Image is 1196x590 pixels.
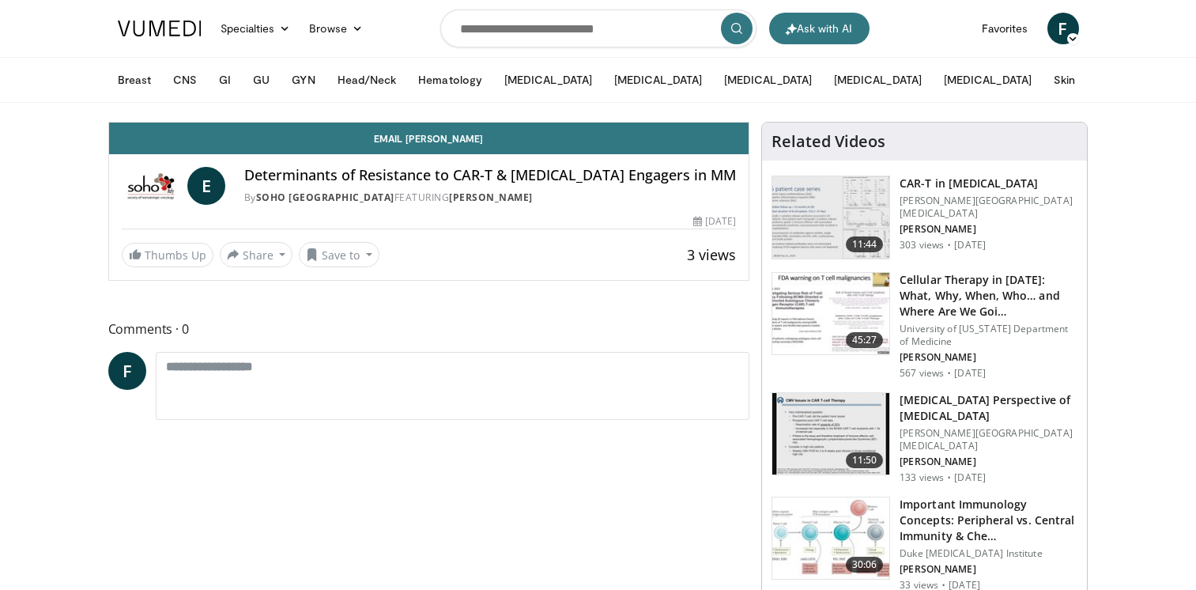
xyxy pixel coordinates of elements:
img: SOHO Italy [122,167,181,205]
h4: Determinants of Resistance to CAR-T & [MEDICAL_DATA] Engagers in MM [244,167,737,184]
p: 567 views [900,367,944,380]
button: [MEDICAL_DATA] [934,64,1041,96]
div: · [947,367,951,380]
div: By FEATURING [244,191,737,205]
button: [MEDICAL_DATA] [605,64,711,96]
span: Comments 0 [108,319,750,339]
a: E [187,167,225,205]
p: [PERSON_NAME][GEOGRAPHIC_DATA][MEDICAL_DATA] [900,195,1077,220]
div: · [947,239,951,252]
button: Save to [299,242,379,267]
img: 12a36015-79c8-437e-a55d-3504d1acd093.150x105_q85_crop-smart_upscale.jpg [772,273,889,355]
img: 34978e98-b10a-4fa7-b15c-d2cd45afc263.150x105_q85_crop-smart_upscale.jpg [772,176,889,259]
p: [PERSON_NAME] [900,223,1077,236]
a: 11:44 CAR-T in [MEDICAL_DATA] [PERSON_NAME][GEOGRAPHIC_DATA][MEDICAL_DATA] [PERSON_NAME] 303 view... [772,176,1077,259]
button: GYN [282,64,324,96]
button: Skin [1044,64,1085,96]
button: Share [220,242,293,267]
img: 11cb5759-532e-4ec4-a7b7-916f5ea17b9f.150x105_q85_crop-smart_upscale.jpg [772,393,889,475]
span: 11:50 [846,452,884,468]
h3: Cellular Therapy in [DATE]: What, Why, When, Who… and Where Are We Goi… [900,272,1077,320]
span: 30:06 [846,557,884,573]
input: Search topics, interventions [440,9,756,47]
a: Specialties [211,13,300,44]
button: Head/Neck [328,64,406,96]
button: GU [243,64,279,96]
h4: Related Videos [772,132,885,151]
p: University of [US_STATE] Department of Medicine [900,323,1077,348]
a: Browse [300,13,372,44]
p: [DATE] [954,239,986,252]
p: [DATE] [954,471,986,484]
button: GI [209,64,240,96]
p: [PERSON_NAME] [900,456,1077,468]
p: 303 views [900,239,944,252]
a: 45:27 Cellular Therapy in [DATE]: What, Why, When, Who… and Where Are We Goi… University of [US_S... [772,272,1077,380]
a: 11:50 [MEDICAL_DATA] Perspective of [MEDICAL_DATA] [PERSON_NAME][GEOGRAPHIC_DATA][MEDICAL_DATA] [... [772,392,1077,484]
button: [MEDICAL_DATA] [715,64,821,96]
a: F [1047,13,1079,44]
img: VuMedi Logo [118,21,202,36]
span: 3 views [687,245,736,264]
button: CNS [164,64,206,96]
a: F [108,352,146,390]
span: 45:27 [846,332,884,348]
button: Ask with AI [769,13,870,44]
div: [DATE] [693,214,736,229]
button: [MEDICAL_DATA] [495,64,602,96]
button: [MEDICAL_DATA] [824,64,931,96]
h3: [MEDICAL_DATA] Perspective of [MEDICAL_DATA] [900,392,1077,424]
span: 11:44 [846,236,884,252]
h3: CAR-T in [MEDICAL_DATA] [900,176,1077,191]
button: Breast [108,64,160,96]
a: SOHO [GEOGRAPHIC_DATA] [256,191,394,204]
a: Thumbs Up [122,243,213,267]
p: [PERSON_NAME] [900,351,1077,364]
button: Hematology [409,64,492,96]
div: · [947,471,951,484]
p: 133 views [900,471,944,484]
p: Duke [MEDICAL_DATA] Institute [900,547,1077,560]
a: Email [PERSON_NAME] [109,123,749,154]
p: [PERSON_NAME][GEOGRAPHIC_DATA][MEDICAL_DATA] [900,427,1077,452]
p: [PERSON_NAME] [900,563,1077,576]
a: Favorites [972,13,1038,44]
h3: Important Immunology Concepts: Peripheral vs. Central Immunity & Che… [900,497,1077,544]
p: [DATE] [954,367,986,380]
img: 51af5e49-f6f0-4af4-ab1c-c240e26f99cb.150x105_q85_crop-smart_upscale.jpg [772,497,889,580]
a: [PERSON_NAME] [449,191,533,204]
